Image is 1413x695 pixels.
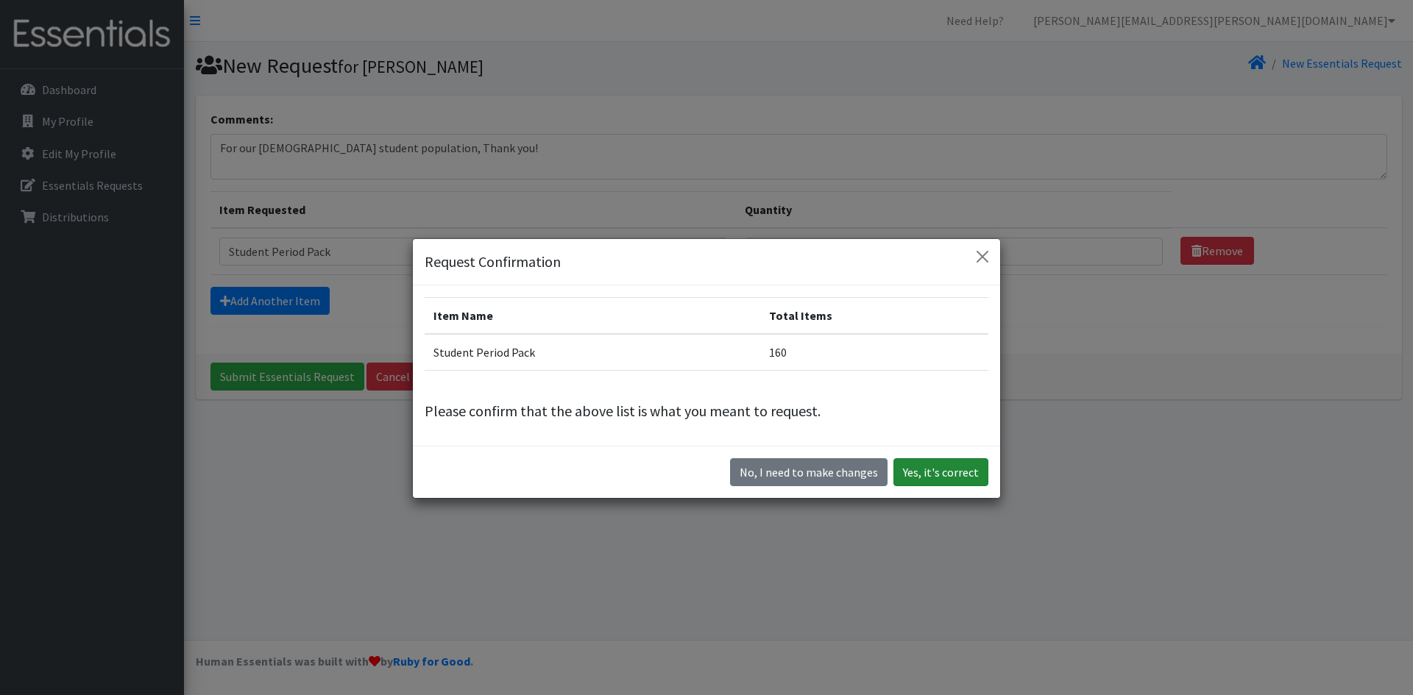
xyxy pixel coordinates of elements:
[425,334,760,371] td: Student Period Pack
[760,297,988,334] th: Total Items
[425,251,561,273] h5: Request Confirmation
[893,458,988,486] button: Yes, it's correct
[425,297,760,334] th: Item Name
[760,334,988,371] td: 160
[730,458,888,486] button: No I need to make changes
[971,245,994,268] button: Close
[425,400,988,422] p: Please confirm that the above list is what you meant to request.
